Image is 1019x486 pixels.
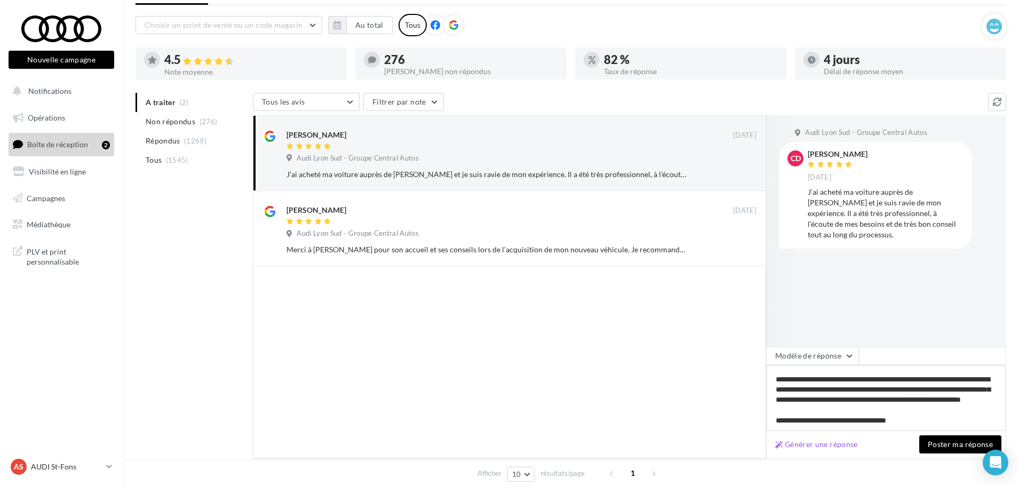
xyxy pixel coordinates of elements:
[808,173,831,182] span: [DATE]
[477,468,501,479] span: Afficher
[384,68,558,75] div: [PERSON_NAME] non répondus
[146,116,195,127] span: Non répondus
[399,14,427,36] div: Tous
[184,137,206,145] span: (1269)
[9,51,114,69] button: Nouvelle campagne
[363,93,444,111] button: Filtrer par note
[824,54,998,66] div: 4 jours
[604,68,778,75] div: Taux de réponse
[507,467,535,482] button: 10
[28,86,71,95] span: Notifications
[164,54,338,66] div: 4.5
[14,461,23,472] span: AS
[286,205,346,216] div: [PERSON_NAME]
[146,155,162,165] span: Tous
[791,153,801,164] span: CD
[27,220,70,229] span: Médiathèque
[6,187,116,210] a: Campagnes
[166,156,188,164] span: (1545)
[145,20,302,29] span: Choisir un point de vente ou un code magasin
[6,107,116,129] a: Opérations
[771,438,862,451] button: Générer une réponse
[136,16,322,34] button: Choisir un point de vente ou un code magasin
[983,450,1008,475] div: Open Intercom Messenger
[262,97,305,106] span: Tous les avis
[766,347,859,365] button: Modèle de réponse
[286,169,687,180] div: J’ai acheté ma voiture auprès de [PERSON_NAME] et je suis ravie de mon expérience. Il a été très ...
[27,193,65,202] span: Campagnes
[6,240,116,272] a: PLV et print personnalisable
[6,80,112,102] button: Notifications
[6,161,116,183] a: Visibilité en ligne
[328,16,393,34] button: Au total
[346,16,393,34] button: Au total
[286,244,687,255] div: Merci à [PERSON_NAME] pour son accueil et ses conseils lors de l’acquisition de mon nouveau véhic...
[824,68,998,75] div: Délai de réponse moyen
[919,435,1001,453] button: Poster ma réponse
[604,54,778,66] div: 82 %
[733,206,757,216] span: [DATE]
[27,244,110,267] span: PLV et print personnalisable
[733,131,757,140] span: [DATE]
[297,154,419,163] span: Audi Lyon Sud - Groupe Central Autos
[540,468,585,479] span: résultats/page
[146,136,180,146] span: Répondus
[808,150,867,158] div: [PERSON_NAME]
[28,113,65,122] span: Opérations
[512,470,521,479] span: 10
[9,457,114,477] a: AS AUDI St-Fons
[29,167,86,176] span: Visibilité en ligne
[805,128,927,138] span: Audi Lyon Sud - Groupe Central Autos
[253,93,360,111] button: Tous les avis
[624,465,641,482] span: 1
[286,130,346,140] div: [PERSON_NAME]
[200,117,218,126] span: (276)
[102,141,110,149] div: 2
[384,54,558,66] div: 276
[6,133,116,156] a: Boîte de réception2
[27,140,88,149] span: Boîte de réception
[6,213,116,236] a: Médiathèque
[31,461,102,472] p: AUDI St-Fons
[297,229,419,238] span: Audi Lyon Sud - Groupe Central Autos
[164,68,338,76] div: Note moyenne
[808,187,964,240] div: J’ai acheté ma voiture auprès de [PERSON_NAME] et je suis ravie de mon expérience. Il a été très ...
